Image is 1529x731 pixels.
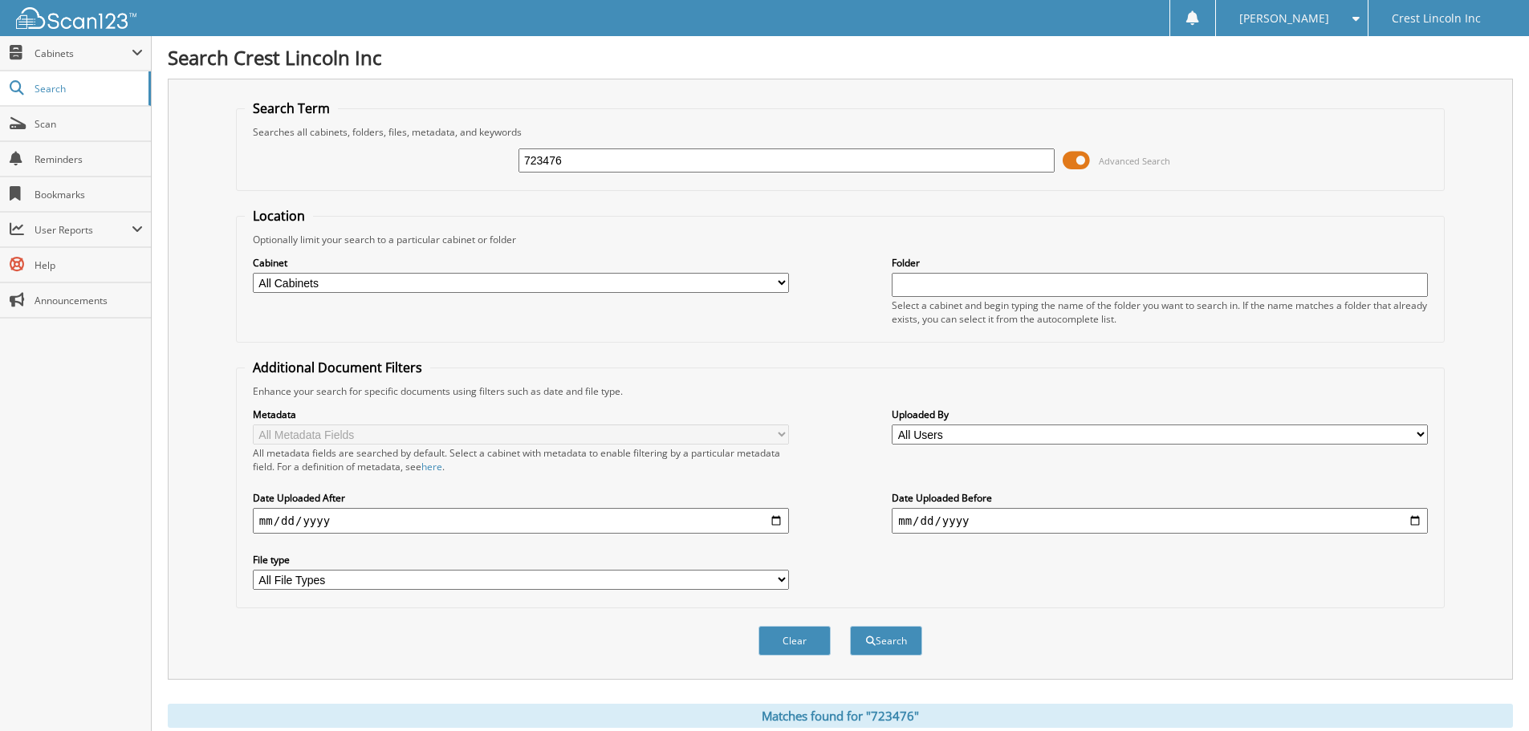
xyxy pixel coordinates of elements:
[1392,14,1481,23] span: Crest Lincoln Inc
[35,47,132,60] span: Cabinets
[892,298,1428,326] div: Select a cabinet and begin typing the name of the folder you want to search in. If the name match...
[253,446,789,473] div: All metadata fields are searched by default. Select a cabinet with metadata to enable filtering b...
[253,408,789,421] label: Metadata
[35,152,143,166] span: Reminders
[35,258,143,272] span: Help
[253,491,789,505] label: Date Uploaded After
[892,256,1428,270] label: Folder
[245,233,1436,246] div: Optionally limit your search to a particular cabinet or folder
[35,82,140,95] span: Search
[253,553,789,567] label: File type
[35,223,132,237] span: User Reports
[245,125,1436,139] div: Searches all cabinets, folders, files, metadata, and keywords
[892,408,1428,421] label: Uploaded By
[16,7,136,29] img: scan123-logo-white.svg
[168,704,1513,728] div: Matches found for "723476"
[245,99,338,117] legend: Search Term
[35,117,143,131] span: Scan
[168,44,1513,71] h1: Search Crest Lincoln Inc
[850,626,922,656] button: Search
[1099,155,1170,167] span: Advanced Search
[245,207,313,225] legend: Location
[35,294,143,307] span: Announcements
[35,188,143,201] span: Bookmarks
[253,508,789,534] input: start
[421,460,442,473] a: here
[245,384,1436,398] div: Enhance your search for specific documents using filters such as date and file type.
[253,256,789,270] label: Cabinet
[892,508,1428,534] input: end
[892,491,1428,505] label: Date Uploaded Before
[245,359,430,376] legend: Additional Document Filters
[1239,14,1329,23] span: [PERSON_NAME]
[758,626,831,656] button: Clear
